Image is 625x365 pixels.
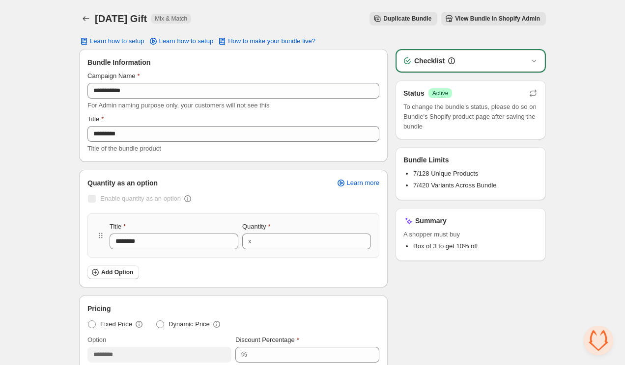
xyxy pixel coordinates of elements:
span: How to make your bundle live? [228,37,315,45]
span: Title of the bundle product [87,145,161,152]
button: Learn how to setup [73,34,150,48]
div: % [241,350,247,360]
span: Learn how to setup [159,37,214,45]
label: Campaign Name [87,71,140,81]
label: Option [87,335,106,345]
span: Bundle Information [87,57,150,67]
label: Title [87,114,104,124]
span: Dynamic Price [169,319,210,329]
span: A shopper must buy [403,230,538,239]
button: View Bundle in Shopify Admin [441,12,546,26]
span: For Admin naming purpose only, your customers will not see this [87,102,269,109]
label: Title [110,222,126,232]
span: View Bundle in Shopify Admin [455,15,540,23]
label: Quantity [242,222,270,232]
span: Fixed Price [100,319,132,329]
button: Duplicate Bundle [369,12,437,26]
span: Duplicate Bundle [383,15,431,23]
a: Learn how to setup [142,34,220,48]
span: Enable quantity as an option [100,195,181,202]
span: Add Option [101,268,133,276]
button: Add Option [87,265,139,279]
span: Learn how to setup [90,37,144,45]
div: Open chat [584,326,613,355]
span: 7/420 Variants Across Bundle [413,182,497,189]
button: How to make your bundle live? [211,34,321,48]
label: Discount Percentage [235,335,299,345]
span: 7/128 Unique Products [413,170,478,177]
h1: [DATE] Gift [95,13,147,25]
h3: Bundle Limits [403,155,449,165]
h3: Summary [415,216,447,226]
div: x [248,236,252,246]
h3: Checklist [414,56,445,66]
a: Learn more [330,176,385,190]
button: Back [79,12,93,26]
span: Quantity as an option [87,178,158,188]
span: To change the bundle's status, please do so on Bundle's Shopify product page after saving the bundle [403,102,538,131]
li: Box of 3 to get 10% off [413,241,538,251]
span: Active [432,89,449,97]
span: Mix & Match [155,15,187,23]
span: Learn more [347,179,379,187]
h3: Status [403,88,425,98]
span: Pricing [87,304,111,313]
